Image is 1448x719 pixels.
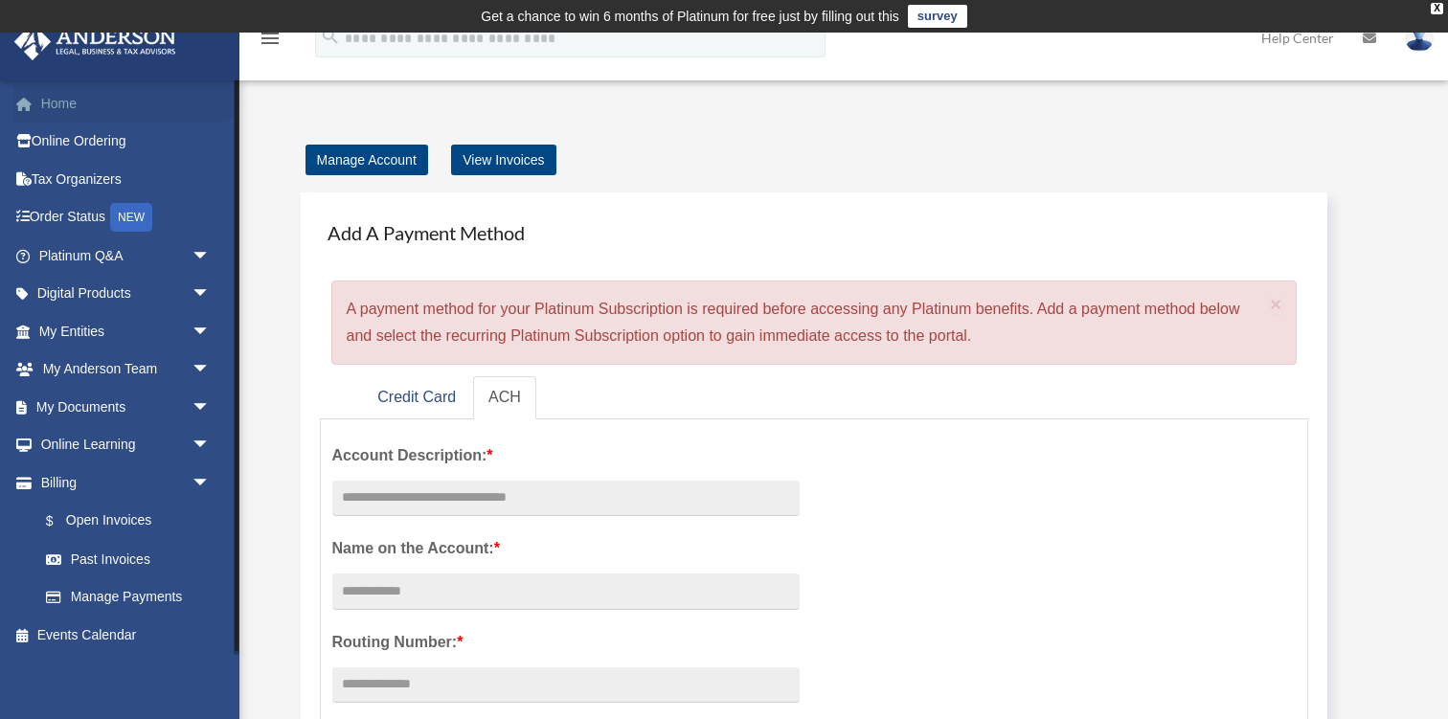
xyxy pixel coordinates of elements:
a: Manage Payments [27,578,230,617]
span: arrow_drop_down [192,426,230,465]
a: Billingarrow_drop_down [13,463,239,502]
span: arrow_drop_down [192,236,230,276]
i: menu [259,27,282,50]
a: Order StatusNEW [13,198,239,237]
label: Name on the Account: [332,535,800,562]
a: survey [908,5,967,28]
a: Manage Account [305,145,428,175]
span: arrow_drop_down [192,350,230,390]
i: search [320,26,341,47]
a: Credit Card [362,376,471,419]
span: × [1270,293,1282,315]
label: Routing Number: [332,629,800,656]
a: Events Calendar [13,616,239,654]
label: Account Description: [332,442,800,469]
div: A payment method for your Platinum Subscription is required before accessing any Platinum benefit... [331,281,1298,365]
a: Tax Organizers [13,160,239,198]
button: Close [1270,294,1282,314]
div: Get a chance to win 6 months of Platinum for free just by filling out this [481,5,899,28]
a: My Documentsarrow_drop_down [13,388,239,426]
span: $ [57,509,66,533]
span: arrow_drop_down [192,312,230,351]
img: Anderson Advisors Platinum Portal [9,23,182,60]
div: NEW [110,203,152,232]
span: arrow_drop_down [192,275,230,314]
a: Past Invoices [27,540,239,578]
a: Online Learningarrow_drop_down [13,426,239,464]
a: My Anderson Teamarrow_drop_down [13,350,239,389]
a: ACH [473,376,536,419]
a: Platinum Q&Aarrow_drop_down [13,236,239,275]
a: View Invoices [451,145,555,175]
a: Home [13,84,239,123]
a: My Entitiesarrow_drop_down [13,312,239,350]
a: menu [259,34,282,50]
a: Online Ordering [13,123,239,161]
span: arrow_drop_down [192,388,230,427]
a: Digital Productsarrow_drop_down [13,275,239,313]
a: $Open Invoices [27,502,239,541]
span: arrow_drop_down [192,463,230,503]
h4: Add A Payment Method [320,212,1309,254]
div: close [1431,3,1443,14]
img: User Pic [1405,24,1434,52]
